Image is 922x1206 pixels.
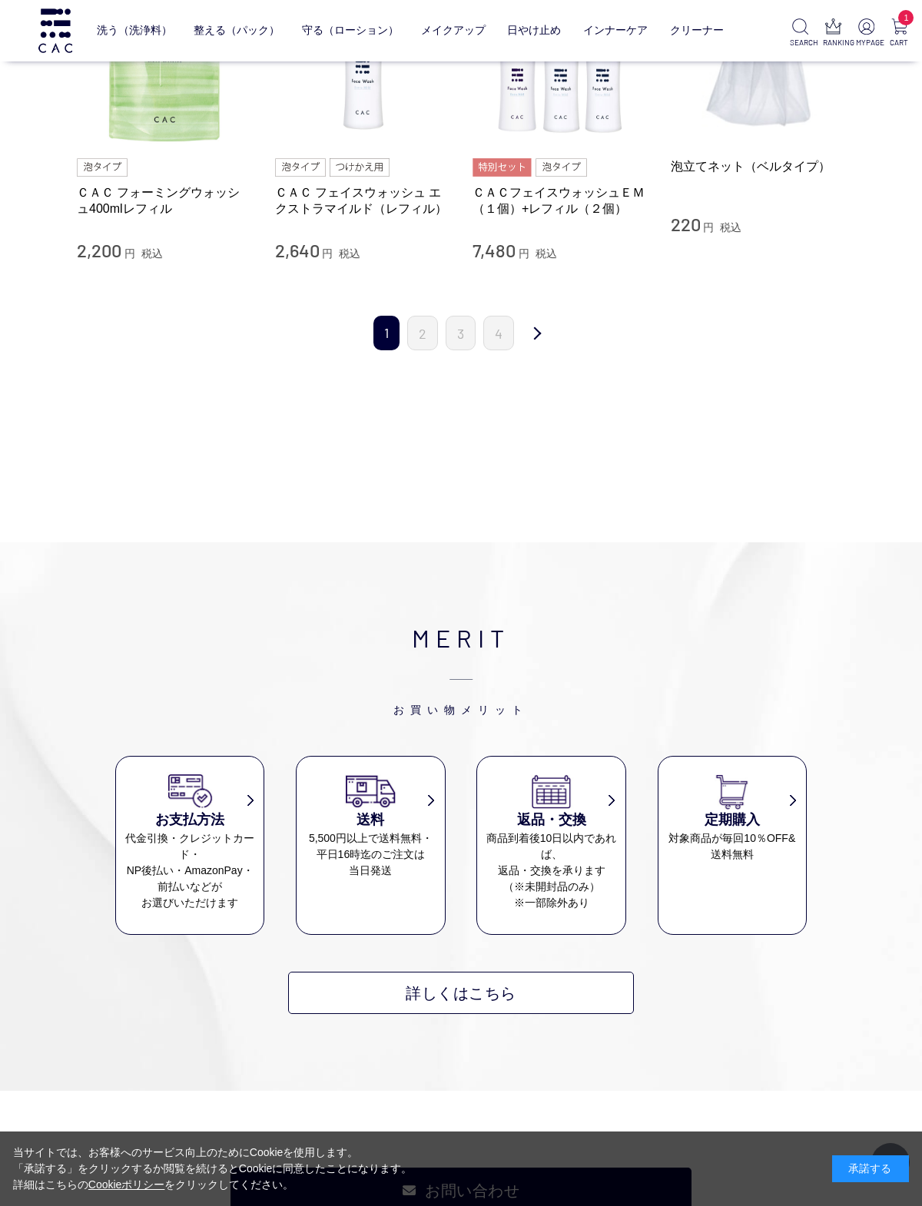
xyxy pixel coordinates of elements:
span: 2,200 [77,239,121,261]
a: 洗う（洗浄料） [97,12,172,48]
a: 定期購入 対象商品が毎回10％OFF&送料無料 [658,772,806,863]
img: 泡タイプ [536,158,586,177]
h3: 定期購入 [658,810,806,830]
a: ＣＡＣ フェイスウォッシュ エクストラマイルド（レフィル） [275,184,450,217]
a: Cookieポリシー [88,1178,165,1191]
a: 泡立てネット（ベルタイプ） [671,158,846,174]
span: 税込 [339,247,360,260]
a: 4 [483,316,514,350]
a: 次 [522,316,552,352]
h3: 送料 [297,810,444,830]
span: 税込 [141,247,163,260]
a: インナーケア [583,12,648,48]
img: 特別セット [473,158,532,177]
span: 7,480 [473,239,516,261]
span: 円 [124,247,135,260]
img: logo [36,8,75,52]
p: CART [889,37,910,48]
a: 2 [407,316,438,350]
a: ＣＡＣ フォーミングウォッシュ400mlレフィル [77,184,252,217]
a: 整える（パック） [194,12,280,48]
a: 返品・交換 商品到着後10日以内であれば、返品・交換を承ります（※未開封品のみ）※一部除外あり [477,772,625,911]
dd: 5,500円以上で送料無料・ 平日16時迄のご注文は 当日発送 [297,830,444,879]
a: MYPAGE [856,18,877,48]
dd: 対象商品が毎回10％OFF& 送料無料 [658,830,806,863]
a: お支払方法 代金引換・クレジットカード・NP後払い・AmazonPay・前払いなどがお選びいただけます [116,772,264,911]
span: 円 [322,247,333,260]
a: SEARCH [790,18,811,48]
h3: お支払方法 [116,810,264,830]
img: 泡タイプ [77,158,128,177]
h2: MERIT [115,619,807,717]
a: ＣＡＣフェイスウォッシュＥＭ（１個）+レフィル（２個） [473,184,648,217]
a: 日やけ止め [507,12,561,48]
span: 2,640 [275,239,320,261]
a: RANKING [823,18,844,48]
span: お買い物メリット [115,656,807,717]
p: MYPAGE [856,37,877,48]
span: 税込 [536,247,557,260]
a: 詳しくはこちら [288,972,634,1014]
dd: 代金引換・クレジットカード・ NP後払い・AmazonPay・ 前払いなどが お選びいただけます [116,830,264,911]
img: つけかえ用 [330,158,390,177]
a: 送料 5,500円以上で送料無料・平日16時迄のご注文は当日発送 [297,772,444,879]
div: 承諾する [832,1155,909,1182]
p: RANKING [823,37,844,48]
span: 1 [898,10,914,25]
a: メイクアップ [421,12,486,48]
a: クリーナー [670,12,724,48]
img: 泡タイプ [275,158,326,177]
span: 円 [519,247,529,260]
span: 円 [703,221,714,234]
a: 1 CART [889,18,910,48]
p: SEARCH [790,37,811,48]
a: 3 [446,316,476,350]
span: 税込 [720,221,741,234]
h3: 返品・交換 [477,810,625,830]
span: 220 [671,213,701,235]
div: 当サイトでは、お客様へのサービス向上のためにCookieを使用します。 「承諾する」をクリックするか閲覧を続けるとCookieに同意したことになります。 詳細はこちらの をクリックしてください。 [13,1145,413,1193]
span: 1 [373,316,400,350]
a: 守る（ローション） [302,12,399,48]
dd: 商品到着後10日以内であれば、 返品・交換を承ります （※未開封品のみ） ※一部除外あり [477,830,625,911]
